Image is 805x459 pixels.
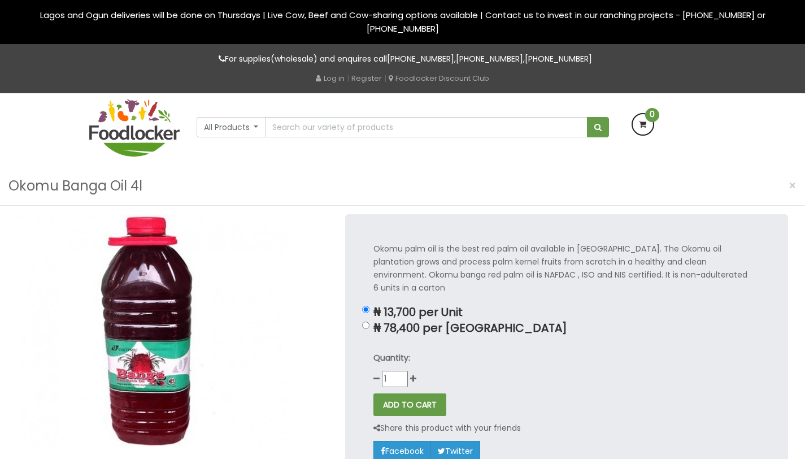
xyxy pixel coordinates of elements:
[389,73,489,84] a: Foodlocker Discount Club
[373,243,760,295] p: Okomu palm oil is the best red palm oil available in [GEOGRAPHIC_DATA]. The Okomu oil plantation ...
[373,352,410,363] strong: Quantity:
[525,53,592,64] a: [PHONE_NUMBER]
[89,99,180,157] img: FoodLocker
[362,306,369,313] input: ₦ 13,700 per Unit
[387,53,454,64] a: [PHONE_NUMBER]
[89,53,716,66] p: For supplies(wholesale) and enquires call , ,
[8,175,142,197] h3: Okomu Banga Oil 4l
[783,174,802,197] button: Close
[351,73,382,84] a: Register
[456,53,523,64] a: [PHONE_NUMBER]
[316,73,345,84] a: Log in
[17,214,288,447] img: Okomu Banga Oil 4l
[40,9,765,34] span: Lagos and Ogun deliveries will be done on Thursdays | Live Cow, Beef and Cow-sharing options avai...
[362,322,369,329] input: ₦ 78,400 per [GEOGRAPHIC_DATA]
[384,72,386,84] span: |
[373,306,760,319] p: ₦ 13,700 per Unit
[373,322,760,335] p: ₦ 78,400 per [GEOGRAPHIC_DATA]
[197,117,266,137] button: All Products
[265,117,587,137] input: Search our variety of products
[373,393,446,416] button: ADD TO CART
[347,72,349,84] span: |
[789,177,797,194] span: ×
[373,422,521,435] p: Share this product with your friends
[645,108,659,122] span: 0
